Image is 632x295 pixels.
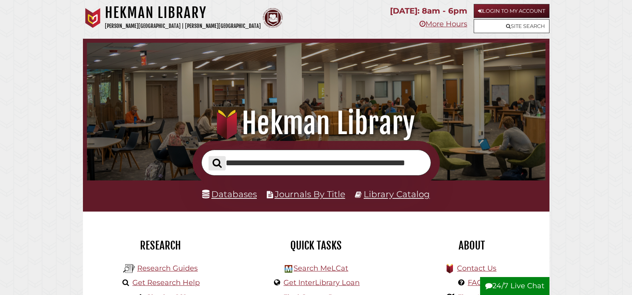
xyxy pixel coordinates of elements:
a: Journals By Title [275,189,345,199]
a: Research Guides [137,264,198,273]
p: [PERSON_NAME][GEOGRAPHIC_DATA] | [PERSON_NAME][GEOGRAPHIC_DATA] [105,22,261,31]
img: Calvin University [83,8,103,28]
a: Library Catalog [364,189,430,199]
a: FAQs [468,278,486,287]
a: Login to My Account [474,4,549,18]
a: Databases [202,189,257,199]
h2: About [400,239,543,252]
p: [DATE]: 8am - 6pm [390,4,467,18]
img: Calvin Theological Seminary [263,8,283,28]
a: Get InterLibrary Loan [284,278,360,287]
a: More Hours [419,20,467,28]
img: Hekman Library Logo [285,265,292,273]
h1: Hekman Library [96,106,536,141]
h2: Research [89,239,232,252]
a: Contact Us [457,264,496,273]
a: Get Research Help [132,278,200,287]
h2: Quick Tasks [244,239,388,252]
img: Hekman Library Logo [123,263,135,275]
a: Site Search [474,19,549,33]
button: Search [209,156,226,170]
a: Search MeLCat [293,264,348,273]
i: Search [213,158,222,168]
h1: Hekman Library [105,4,261,22]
